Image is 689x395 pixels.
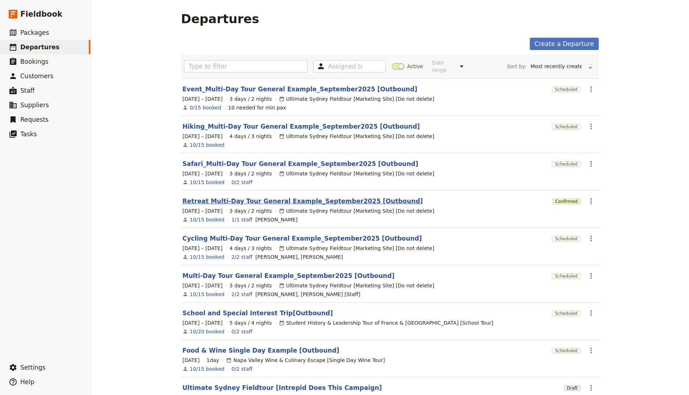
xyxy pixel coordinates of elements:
span: Scheduled [552,348,581,354]
span: 3 days / 2 nights [230,95,272,103]
a: 0/2 staff [231,365,252,373]
a: View the bookings for this departure [190,328,224,335]
a: View the bookings for this departure [190,216,224,223]
span: Packages [20,29,49,36]
span: Silvana, Pam Beesly [255,253,343,261]
span: Silvana, Dwight Schrute [Staff] [255,291,360,298]
span: Sort by: [507,63,527,70]
a: Multi-Day Tour General Example_September2025 [Outbound] [182,271,395,280]
span: [DATE] – [DATE] [182,95,223,103]
div: Napa Valley Wine & Culinary Escape [Single Day Wine Tour] [226,357,385,364]
a: Hiking_Multi-Day Tour General Example_September2025 [Outbound] [182,122,420,131]
span: Confirmed [552,199,581,204]
span: [DATE] [182,357,199,364]
input: Assigned to [328,62,362,71]
span: 1 day [207,357,219,364]
span: Settings [20,364,46,371]
a: Cycling Multi-Day Tour General Example_September2025 [Outbound] [182,234,422,243]
a: Create a Departure [530,38,599,50]
span: Bookings [20,58,48,65]
button: Actions [585,270,597,282]
span: Staff [20,87,35,94]
a: View the bookings for this departure [190,104,221,111]
span: [DATE] – [DATE] [182,133,223,140]
div: Ultimate Sydney Fieldtour [Marketing Site] [Do not delete] [279,207,434,215]
span: Help [20,378,34,386]
a: School and Special Interest Trip[Outbound] [182,309,333,317]
span: [DATE] – [DATE] [182,245,223,252]
a: Event_Multi-Day Tour General Example_September2025 [Outbound] [182,85,417,93]
div: Ultimate Sydney Fieldtour [Marketing Site] [Do not delete] [279,170,434,177]
a: 2/2 staff [231,291,252,298]
span: Scheduled [552,87,581,92]
span: Fieldbook [20,9,62,20]
a: 1/1 staff [231,216,252,223]
span: [DATE] – [DATE] [182,207,223,215]
span: Scheduled [552,124,581,130]
button: Actions [585,307,597,319]
span: Suppliers [20,101,49,109]
div: Ultimate Sydney Fieldtour [Marketing Site] [Do not delete] [279,95,434,103]
div: Ultimate Sydney Fieldtour [Marketing Site] [Do not delete] [279,133,434,140]
span: Requests [20,116,49,123]
span: 3 days / 2 nights [230,282,272,289]
button: Actions [585,83,597,95]
span: 3 days / 2 nights [230,170,272,177]
a: 0/2 staff [231,179,252,186]
span: 4 days / 3 nights [230,245,272,252]
button: Actions [585,195,597,207]
a: View the bookings for this departure [190,253,224,261]
button: Actions [585,120,597,133]
div: 10 needed for min pax [228,104,286,111]
a: View the bookings for this departure [190,141,224,149]
a: Retreat Multi-Day Tour General Example_September2025 [Outbound] [182,197,423,205]
a: View the bookings for this departure [190,291,224,298]
button: Change sort direction [585,61,596,72]
input: Type to filter [184,60,308,72]
button: Actions [585,344,597,357]
span: Scheduled [552,273,581,279]
span: [DATE] – [DATE] [182,170,223,177]
span: Scheduled [552,161,581,167]
span: Scheduled [552,311,581,316]
button: Actions [585,158,597,170]
span: 4 days / 3 nights [230,133,272,140]
span: Silvana [255,216,297,223]
div: Student History & Leadership Tour of France & [GEOGRAPHIC_DATA] [School Tour] [279,319,494,327]
a: Safari_Multi-Day Tour General Example_September2025 [Outbound] [182,159,418,168]
select: Sort by: [527,61,585,72]
a: View the bookings for this departure [190,179,224,186]
span: [DATE] – [DATE] [182,282,223,289]
span: Customers [20,72,53,80]
span: Tasks [20,130,37,138]
a: 0/2 staff [231,328,252,335]
a: Ultimate Sydney Fieldtour [Intrepid Does This Campaign] [182,383,382,392]
span: 3 days / 2 nights [230,207,272,215]
div: Ultimate Sydney Fieldtour [Marketing Site] [Do not delete] [279,245,434,252]
a: View the bookings for this departure [190,365,224,373]
a: 2/2 staff [231,253,252,261]
span: 5 days / 4 nights [230,319,272,327]
div: Ultimate Sydney Fieldtour [Marketing Site] [Do not delete] [279,282,434,289]
span: Departures [20,43,59,51]
span: Active [407,63,423,70]
a: Food & Wine Single Day Example [Outbound] [182,346,339,355]
span: [DATE] – [DATE] [182,319,223,327]
button: Actions [585,382,597,394]
span: Scheduled [552,236,581,242]
h1: Departures [181,12,259,26]
span: Draft [564,385,581,391]
button: Actions [585,232,597,245]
